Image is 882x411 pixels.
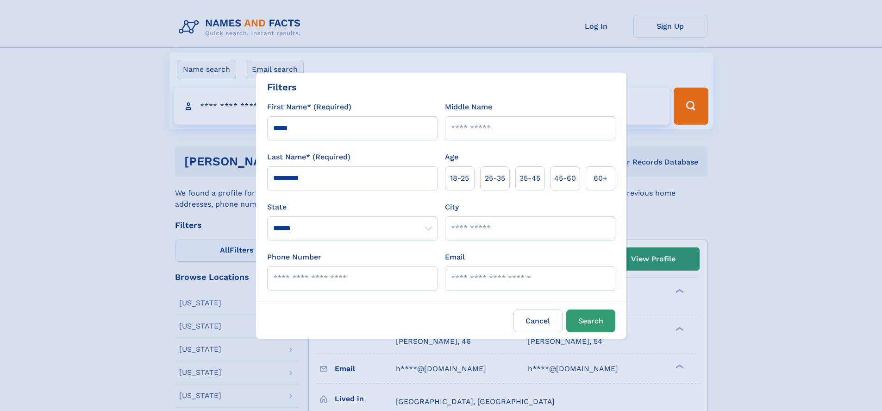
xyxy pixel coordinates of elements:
[445,101,492,113] label: Middle Name
[267,80,297,94] div: Filters
[267,101,351,113] label: First Name* (Required)
[485,173,505,184] span: 25‑35
[445,202,459,213] label: City
[554,173,576,184] span: 45‑60
[267,202,438,213] label: State
[450,173,469,184] span: 18‑25
[594,173,607,184] span: 60+
[445,252,465,263] label: Email
[513,310,563,332] label: Cancel
[519,173,540,184] span: 35‑45
[267,252,321,263] label: Phone Number
[445,152,458,163] label: Age
[267,152,350,163] label: Last Name* (Required)
[566,310,615,332] button: Search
